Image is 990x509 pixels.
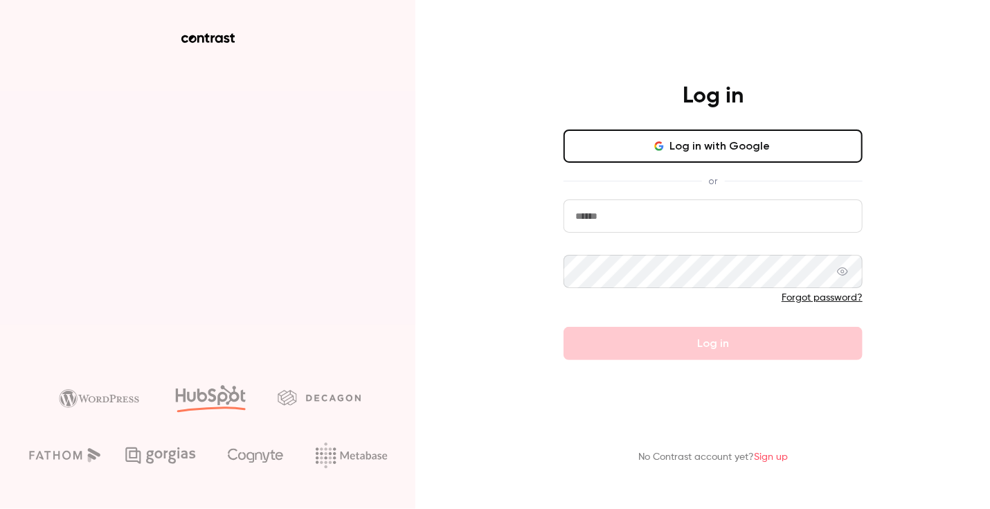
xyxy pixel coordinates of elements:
[754,452,788,462] a: Sign up
[638,450,788,465] p: No Contrast account yet?
[278,390,361,405] img: decagon
[782,293,863,303] a: Forgot password?
[564,130,863,163] button: Log in with Google
[702,174,725,188] span: or
[683,82,744,110] h4: Log in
